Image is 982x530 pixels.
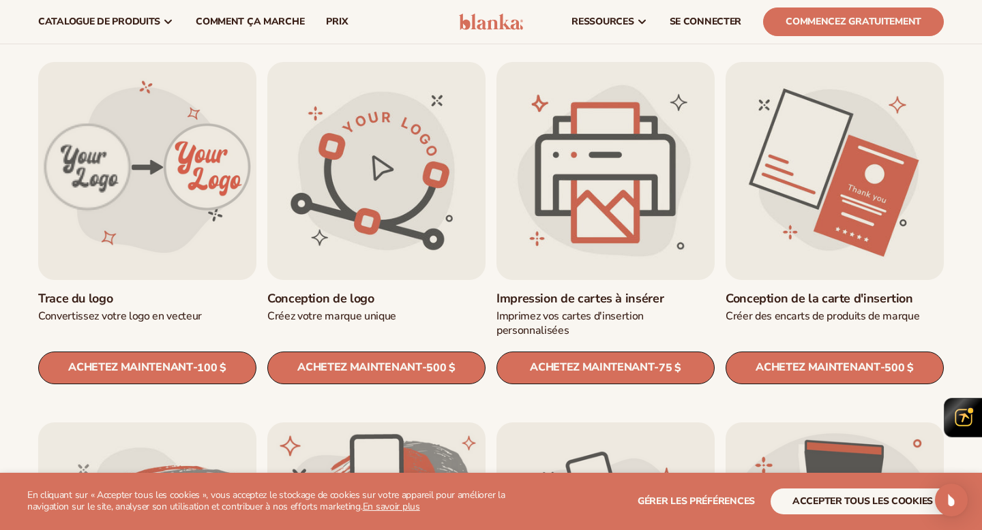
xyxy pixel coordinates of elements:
font: catalogue de produits [38,15,160,28]
a: En savoir plus [363,500,420,513]
font: prix [326,15,348,28]
a: ACHETEZ MAINTENANT- 500 $ [267,352,486,384]
a: ACHETEZ MAINTENANT- 100 $ [38,352,256,384]
a: Commencez gratuitement [763,7,944,36]
font: SE CONNECTER [670,15,742,28]
font: Commencez gratuitement [786,15,921,28]
img: logo [459,14,524,30]
button: Gérer les préférences [638,488,755,514]
a: Impression de cartes à insérer [496,291,715,307]
font: accepter tous les cookies [792,495,933,508]
font: ressources [571,15,634,28]
font: 100 $ [197,360,226,375]
a: Conception de logo [267,291,486,307]
font: ACHETEZ MAINTENANT [297,360,421,375]
a: ACHETEZ MAINTENANT- 500 $ [726,352,944,384]
font: 500 $ [884,360,913,375]
font: - [193,360,198,375]
div: Ouvrir Intercom Messenger [935,484,968,516]
font: ACHETEZ MAINTENANT [756,360,880,375]
font: 75 $ [659,360,681,375]
font: En cliquant sur « Accepter tous les cookies », vous acceptez le stockage de cookies sur votre app... [27,488,505,513]
a: Conception de la carte d'insertion [726,291,944,307]
a: Trace du logo [38,291,256,307]
font: Gérer les préférences [638,495,755,508]
font: - [654,360,659,375]
font: ACHETEZ MAINTENANT [530,360,654,375]
font: ACHETEZ MAINTENANT [68,360,192,375]
font: - [422,360,427,375]
font: Comment ça marche [196,15,304,28]
font: 500 $ [426,360,455,375]
button: accepter tous les cookies [771,488,955,514]
a: ACHETEZ MAINTENANT- 75 $ [496,352,715,384]
font: - [880,360,885,375]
